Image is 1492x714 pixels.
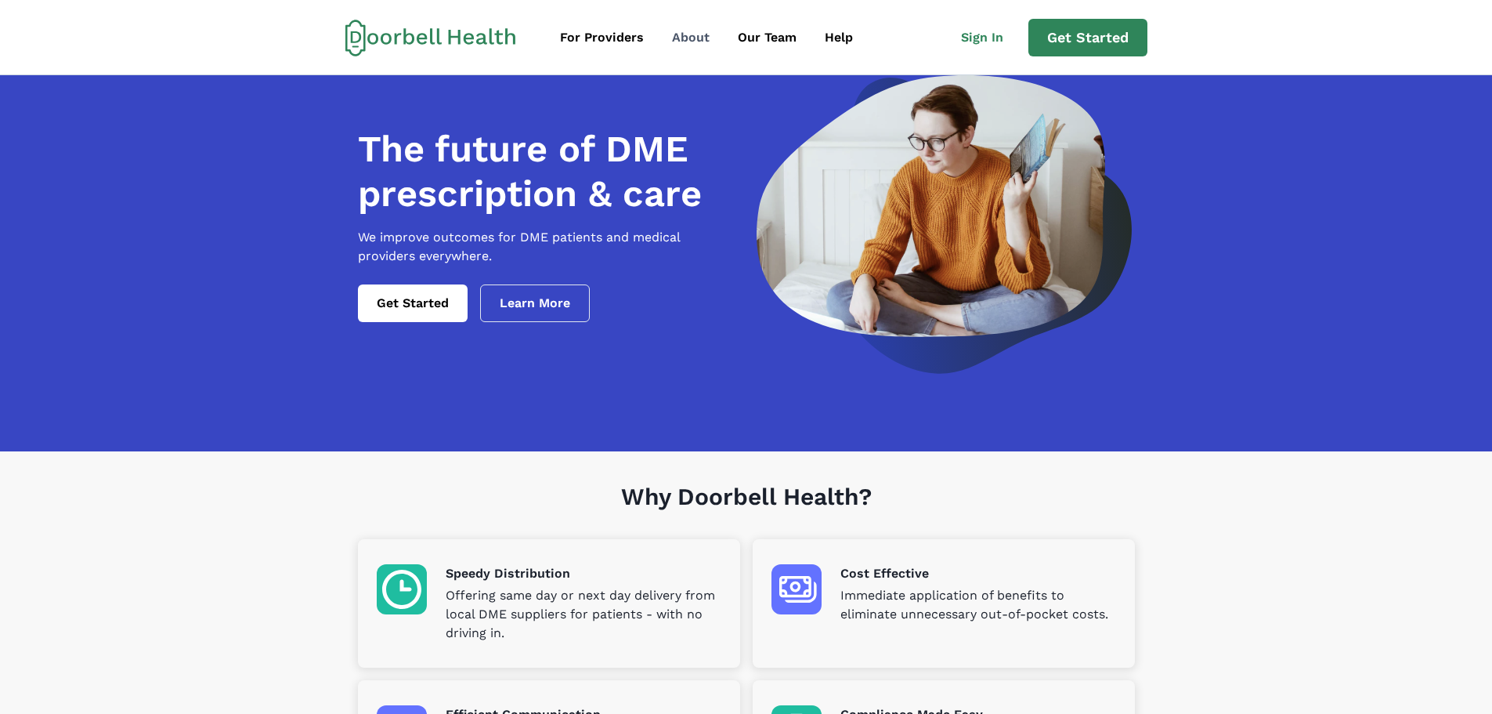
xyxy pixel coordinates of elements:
a: Learn More [480,285,590,322]
img: Cost Effective icon [771,564,822,614]
div: For Providers [560,28,644,47]
img: a woman looking at a computer [757,75,1132,374]
h1: Why Doorbell Health? [358,483,1135,539]
p: Offering same day or next day delivery from local DME suppliers for patients - with no driving in. [446,586,721,643]
div: Our Team [738,28,797,47]
a: Get Started [358,285,468,322]
a: About [659,22,722,53]
img: Speedy Distribution icon [377,564,427,614]
p: We improve outcomes for DME patients and medical providers everywhere. [358,228,739,266]
div: Help [825,28,853,47]
p: Cost Effective [840,564,1116,583]
a: Get Started [1028,19,1147,56]
p: Immediate application of benefits to eliminate unnecessary out-of-pocket costs. [840,586,1116,624]
h1: The future of DME prescription & care [358,127,739,216]
div: About [672,28,710,47]
p: Speedy Distribution [446,564,721,583]
a: For Providers [547,22,656,53]
a: Our Team [725,22,809,53]
a: Sign In [948,22,1028,53]
a: Help [812,22,865,53]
